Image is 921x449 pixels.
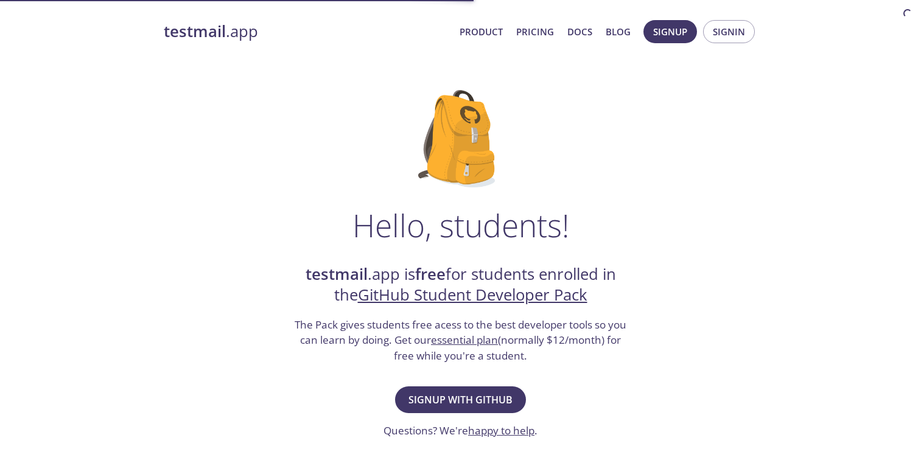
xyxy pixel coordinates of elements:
[418,90,503,187] img: github-student-backpack.png
[468,423,534,437] a: happy to help
[306,263,368,285] strong: testmail
[516,24,554,40] a: Pricing
[293,317,628,364] h3: The Pack gives students free acess to the best developer tools so you can learn by doing. Get our...
[643,20,697,43] button: Signup
[358,284,587,305] a: GitHub Student Developer Pack
[606,24,631,40] a: Blog
[164,21,450,42] a: testmail.app
[460,24,503,40] a: Product
[567,24,592,40] a: Docs
[395,386,526,413] button: Signup with GitHub
[408,391,513,408] span: Signup with GitHub
[703,20,755,43] button: Signin
[352,207,569,243] h1: Hello, students!
[383,423,538,439] h3: Questions? We're .
[415,263,446,285] strong: free
[164,21,226,42] strong: testmail
[431,333,498,347] a: essential plan
[713,24,745,40] span: Signin
[653,24,687,40] span: Signup
[293,264,628,306] h2: .app is for students enrolled in the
